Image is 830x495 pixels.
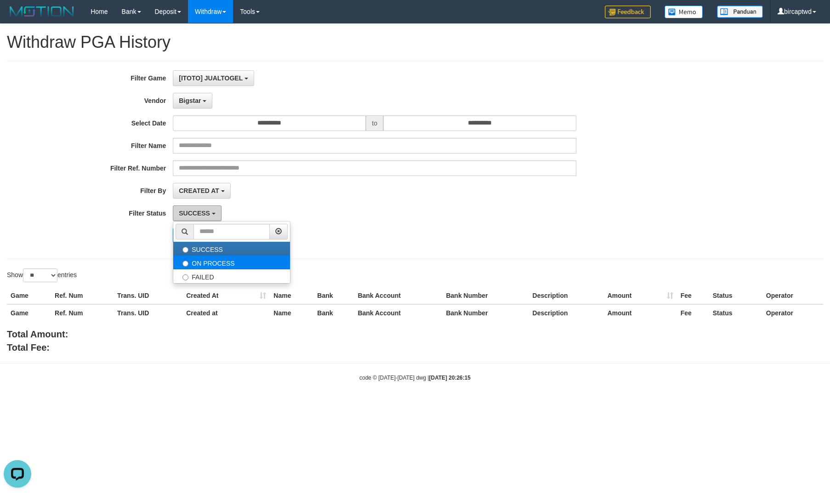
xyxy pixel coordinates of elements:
[114,287,182,304] th: Trans. UID
[182,247,188,253] input: SUCCESS
[182,304,270,321] th: Created at
[7,287,51,304] th: Game
[354,287,442,304] th: Bank Account
[173,256,290,269] label: ON PROCESS
[366,115,383,131] span: to
[23,268,57,282] select: Showentries
[604,287,677,304] th: Amount
[709,287,762,304] th: Status
[270,304,313,321] th: Name
[4,4,31,31] button: Open LiveChat chat widget
[354,304,442,321] th: Bank Account
[173,183,231,199] button: CREATED AT
[114,304,182,321] th: Trans. UID
[179,187,219,194] span: CREATED AT
[182,287,270,304] th: Created At
[179,97,201,104] span: Bigstar
[665,6,703,18] img: Button%20Memo.svg
[7,304,51,321] th: Game
[51,304,114,321] th: Ref. Num
[7,5,77,18] img: MOTION_logo.png
[605,6,651,18] img: Feedback.jpg
[762,304,823,321] th: Operator
[604,304,677,321] th: Amount
[51,287,114,304] th: Ref. Num
[677,287,709,304] th: Fee
[677,304,709,321] th: Fee
[762,287,823,304] th: Operator
[313,287,354,304] th: Bank
[7,342,50,353] b: Total Fee:
[270,287,313,304] th: Name
[173,205,222,221] button: SUCCESS
[182,274,188,280] input: FAILED
[7,329,68,339] b: Total Amount:
[179,74,243,82] span: [ITOTO] JUALTOGEL
[313,304,354,321] th: Bank
[7,268,77,282] label: Show entries
[173,93,212,108] button: Bigstar
[173,269,290,283] label: FAILED
[429,375,471,381] strong: [DATE] 20:26:15
[442,304,529,321] th: Bank Number
[173,242,290,256] label: SUCCESS
[182,261,188,267] input: ON PROCESS
[529,304,604,321] th: Description
[717,6,763,18] img: panduan.png
[442,287,529,304] th: Bank Number
[359,375,471,381] small: code © [DATE]-[DATE] dwg |
[7,33,823,51] h1: Withdraw PGA History
[709,304,762,321] th: Status
[529,287,604,304] th: Description
[179,210,210,217] span: SUCCESS
[173,70,254,86] button: [ITOTO] JUALTOGEL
